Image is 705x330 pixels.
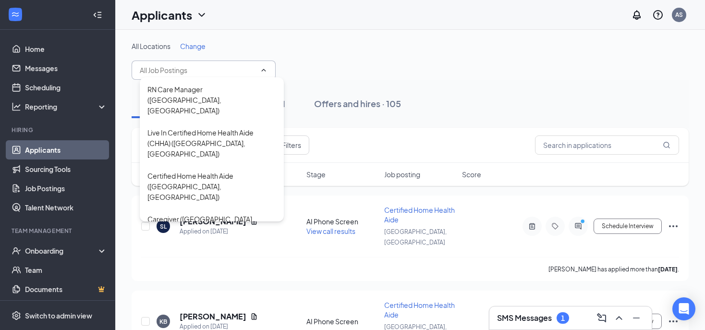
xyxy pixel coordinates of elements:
a: Messages [25,59,107,78]
a: Sourcing Tools [25,159,107,179]
div: Switch to admin view [25,311,92,320]
div: SL [160,222,167,231]
svg: Settings [12,311,21,320]
button: Minimize [629,310,644,326]
input: Search in applications [535,135,679,155]
svg: Collapse [93,10,102,20]
svg: Notifications [631,9,643,21]
div: Onboarding [25,246,99,256]
svg: ComposeMessage [596,312,608,324]
svg: Tag [549,222,561,230]
svg: ChevronDown [196,9,207,21]
div: RN Care Manager ([GEOGRAPHIC_DATA], [GEOGRAPHIC_DATA]) [147,84,276,116]
div: 1 [561,314,565,322]
a: Job Postings [25,179,107,198]
div: AI Phone Screen [306,217,378,226]
div: Caregiver ([GEOGRAPHIC_DATA], [GEOGRAPHIC_DATA] - [GEOGRAPHIC_DATA]) [147,214,276,245]
div: Reporting [25,102,108,111]
svg: MagnifyingGlass [663,141,670,149]
svg: PrimaryDot [578,219,590,226]
div: Open Intercom Messenger [672,297,695,320]
svg: QuestionInfo [652,9,664,21]
svg: Analysis [12,102,21,111]
svg: Minimize [631,312,642,324]
a: Applicants [25,140,107,159]
button: ComposeMessage [594,310,609,326]
h3: SMS Messages [497,313,552,323]
svg: ActiveChat [572,222,584,230]
b: [DATE] [658,266,678,273]
span: [GEOGRAPHIC_DATA], [GEOGRAPHIC_DATA] [384,228,447,246]
svg: ChevronUp [260,66,267,74]
p: [PERSON_NAME] has applied more than . [548,265,679,273]
div: AI Phone Screen [306,317,378,326]
div: Certified Home Health Aide ([GEOGRAPHIC_DATA], [GEOGRAPHIC_DATA]) [147,171,276,202]
h5: [PERSON_NAME] [180,311,246,322]
span: Certified Home Health Aide [384,206,455,224]
span: Stage [306,170,326,179]
svg: Ellipses [668,220,679,232]
div: Live In Certified Home Health Aide (CHHA) ([GEOGRAPHIC_DATA], [GEOGRAPHIC_DATA]) [147,127,276,159]
div: Hiring [12,126,105,134]
span: Score [462,170,481,179]
h1: Applicants [132,7,192,23]
span: View call results [306,227,355,235]
button: ChevronUp [611,310,627,326]
a: Home [25,39,107,59]
a: Scheduling [25,78,107,97]
a: DocumentsCrown [25,280,107,299]
svg: UserCheck [12,246,21,256]
span: Certified Home Health Aide [384,301,455,319]
svg: ChevronUp [613,312,625,324]
span: Change [180,42,206,50]
div: Applied on [DATE] [180,227,258,236]
span: All Locations [132,42,170,50]
svg: Document [250,313,258,320]
div: Offers and hires · 105 [314,98,401,110]
div: KB [159,318,167,326]
a: Team [25,260,107,280]
svg: WorkstreamLogo [11,10,20,19]
button: Filter Filters [260,135,309,155]
button: Schedule Interview [594,219,662,234]
a: Talent Network [25,198,107,217]
a: SurveysCrown [25,299,107,318]
svg: Ellipses [668,316,679,327]
span: Job posting [384,170,420,179]
div: AS [675,11,683,19]
input: All Job Postings [140,65,256,75]
svg: ActiveNote [526,222,538,230]
div: Team Management [12,227,105,235]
